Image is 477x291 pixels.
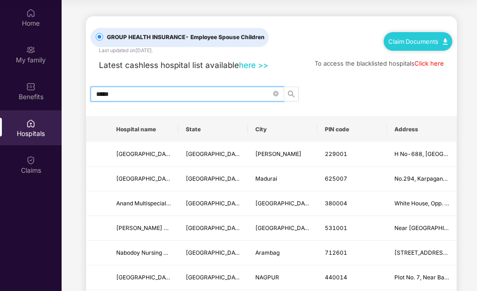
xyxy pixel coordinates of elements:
td: Tamil Nadu [178,167,248,191]
span: 625007 [325,175,347,182]
img: svg+xml;base64,PHN2ZyBpZD0iQ2xhaW0iIHhtbG5zPSJodHRwOi8vd3d3LnczLm9yZy8yMDAwL3N2ZyIgd2lkdGg9IjIwIi... [26,156,35,165]
span: 229001 [325,150,347,157]
th: Address [387,117,456,142]
td: H No-688, Near Stadium, Jail Road, Anand Nagar [387,142,456,167]
a: Click here [414,60,444,67]
td: RAI BARELI [248,142,317,167]
img: svg+xml;base64,PHN2ZyB4bWxucz0iaHR0cDovL3d3dy53My5vcmcvMjAwMC9zdmciIHdpZHRoPSIxMC40IiBoZWlnaHQ9Ij... [443,39,448,45]
span: Madurai [255,175,277,182]
td: Nabodoy Nursing Home [109,241,178,265]
span: 531001 [325,224,347,231]
span: 380004 [325,200,347,207]
td: Visakhapatnam [248,216,317,241]
td: Apex hospital [109,265,178,290]
td: No.294, Karpaganagar, K.Pudur [387,167,456,191]
a: Claim Documents [388,38,448,45]
td: Anandnagar, Ward No-13, Arambagh [387,241,456,265]
span: [PERSON_NAME] Multispeciality Hospital [116,224,225,231]
td: Sri Vivekananda Multispeciality Hospital [109,216,178,241]
th: Hospital name [109,117,178,142]
th: PIN code [317,117,387,142]
span: [GEOGRAPHIC_DATA] [186,175,244,182]
td: Near Rtc Complex Ingate Opposite, Vivekananda Nagar [387,216,456,241]
span: [GEOGRAPHIC_DATA] [186,274,244,281]
span: Latest cashless hospital list available [99,60,239,70]
th: City [248,117,317,142]
span: [GEOGRAPHIC_DATA] [186,249,244,256]
span: [GEOGRAPHIC_DATA] [186,150,244,157]
td: Maharashtra [178,265,248,290]
td: White House, Opp. Rajasthan Hospital, Shahibaugh,Bhat [387,191,456,216]
span: [GEOGRAPHIC_DATA] [116,150,175,157]
td: Plot No. 7, Near Bajaj B.Ed. College, Dayanand Park Road, Kasturba Naga [387,265,456,290]
span: [GEOGRAPHIC_DATA] [116,274,175,281]
button: search [284,87,299,102]
span: Arambag [255,249,280,256]
td: Ayyavart Eye Hospital And Research Centre [109,142,178,167]
span: [GEOGRAPHIC_DATA] [186,224,244,231]
td: West Bengal [178,241,248,265]
a: here >> [239,60,268,70]
span: To access the blacklisted hospitals [315,60,414,67]
span: close-circle [273,91,279,96]
span: [GEOGRAPHIC_DATA] [186,200,244,207]
span: Address [394,126,449,133]
span: [GEOGRAPHIC_DATA] [255,200,314,207]
img: svg+xml;base64,PHN2ZyBpZD0iSG9tZSIgeG1sbnM9Imh0dHA6Ly93d3cudzMub3JnLzIwMDAvc3ZnIiB3aWR0aD0iMjAiIG... [26,8,35,18]
img: svg+xml;base64,PHN2ZyB3aWR0aD0iMjAiIGhlaWdodD0iMjAiIHZpZXdCb3g9IjAgMCAyMCAyMCIgZmlsbD0ibm9uZSIgeG... [26,45,35,54]
td: Andhra Pradesh [178,216,248,241]
img: svg+xml;base64,PHN2ZyBpZD0iQmVuZWZpdHMiIHhtbG5zPSJodHRwOi8vd3d3LnczLm9yZy8yMDAwL3N2ZyIgd2lkdGg9Ij... [26,82,35,91]
span: - Employee Spouse Children [185,34,265,41]
img: svg+xml;base64,PHN2ZyBpZD0iSG9zcGl0YWxzIiB4bWxucz0iaHR0cDovL3d3dy53My5vcmcvMjAwMC9zdmciIHdpZHRoPS... [26,119,35,128]
td: Anand Eye Hospital [109,167,178,191]
th: State [178,117,248,142]
span: [GEOGRAPHIC_DATA] [255,224,314,231]
span: [PERSON_NAME] [255,150,302,157]
td: Uttar Pradesh [178,142,248,167]
td: Arambag [248,241,317,265]
div: Last updated on [DATE] . [99,47,153,55]
span: Anand Multispeciality Hospitals Pvt. Ltd. [116,200,221,207]
span: NAGPUR [255,274,279,281]
span: search [284,90,298,98]
span: [GEOGRAPHIC_DATA] [116,175,175,182]
span: 712601 [325,249,347,256]
span: 440014 [325,274,347,281]
td: Gujarat [178,191,248,216]
span: Nabodoy Nursing Home [116,249,179,256]
td: Anand Multispeciality Hospitals Pvt. Ltd. [109,191,178,216]
td: Madurai [248,167,317,191]
span: GROUP HEALTH INSURANCE [103,33,268,42]
td: AHMEDABAD [248,191,317,216]
td: NAGPUR [248,265,317,290]
span: Hospital name [116,126,171,133]
span: close-circle [273,90,279,99]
